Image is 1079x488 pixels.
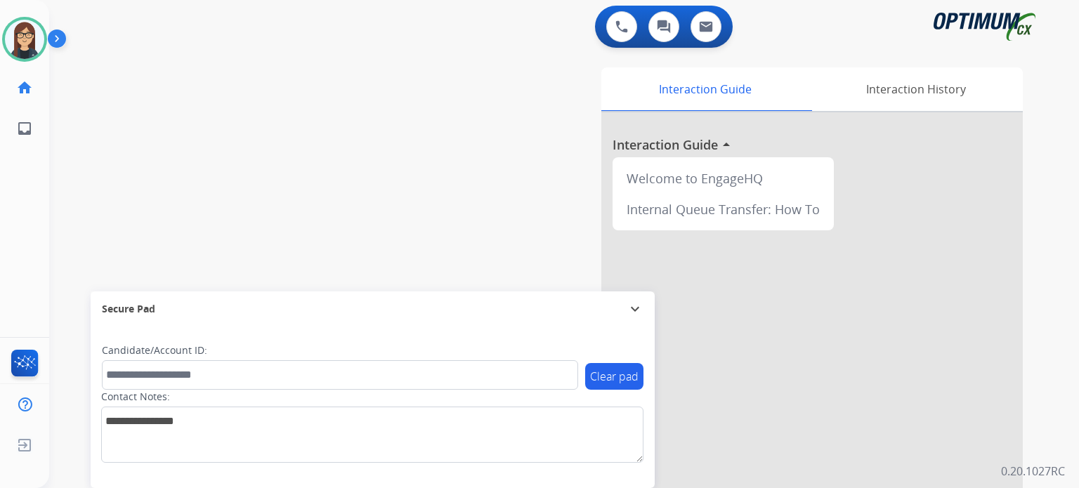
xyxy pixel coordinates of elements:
[101,390,170,404] label: Contact Notes:
[585,363,643,390] button: Clear pad
[1001,463,1065,480] p: 0.20.1027RC
[16,120,33,137] mat-icon: inbox
[809,67,1023,111] div: Interaction History
[5,20,44,59] img: avatar
[16,79,33,96] mat-icon: home
[618,194,828,225] div: Internal Queue Transfer: How To
[618,163,828,194] div: Welcome to EngageHQ
[102,302,155,316] span: Secure Pad
[102,343,207,357] label: Candidate/Account ID:
[601,67,809,111] div: Interaction Guide
[627,301,643,317] mat-icon: expand_more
